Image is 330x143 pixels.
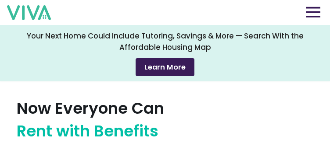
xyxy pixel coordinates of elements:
span: Rent with Benefits [17,120,158,143]
img: viva [7,5,51,20]
img: opens navigation menu [306,7,320,17]
iframe: Intercom live chat [300,113,321,134]
button: Learn More [136,58,194,76]
div: Your Next Home Could Include Tutoring, Savings & More — Search With the Affordable Housing Map [18,30,312,53]
h1: Now Everyone Can [17,97,164,143]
